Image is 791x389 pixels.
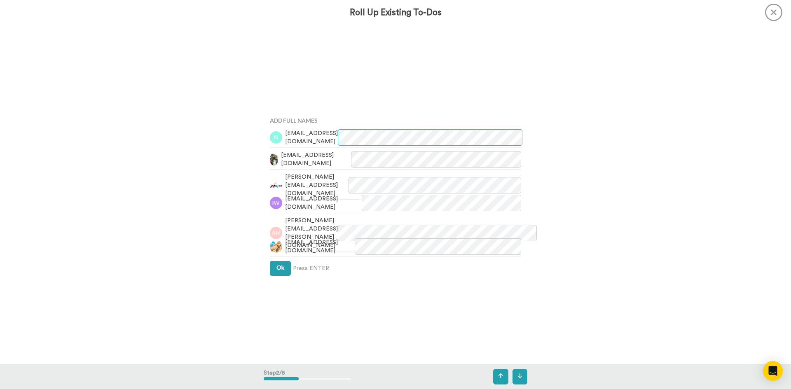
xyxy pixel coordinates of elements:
[270,240,282,253] img: 6d6aeab2-4c12-4900-a0b4-633a29edeae2.jpg
[285,217,338,249] span: [PERSON_NAME][EMAIL_ADDRESS][PERSON_NAME][DOMAIN_NAME]
[285,173,349,198] span: [PERSON_NAME][EMAIL_ADDRESS][DOMAIN_NAME]
[285,195,362,211] span: [EMAIL_ADDRESS][DOMAIN_NAME]
[264,365,351,389] div: Step 2 / 5
[350,8,442,17] h3: Roll Up Existing To-Dos
[285,129,338,146] span: [EMAIL_ADDRESS][DOMAIN_NAME]
[270,261,291,276] button: Ok
[270,131,282,144] img: n.png
[293,264,329,273] span: Press ENTER
[270,179,282,191] img: 56f03967-b171-47a5-a93a-aba4b0756979.svg
[285,238,355,255] span: [EMAIL_ADDRESS][DOMAIN_NAME]
[270,227,282,239] img: am.png
[276,265,284,271] span: Ok
[270,117,521,123] h4: Add Full Names
[281,151,351,168] span: [EMAIL_ADDRESS][DOMAIN_NAME]
[270,153,278,165] img: b76c5117-ccde-40c5-8466-2b6290da11b3.jpg
[270,197,282,209] img: iw.png
[763,361,783,381] div: Open Intercom Messenger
